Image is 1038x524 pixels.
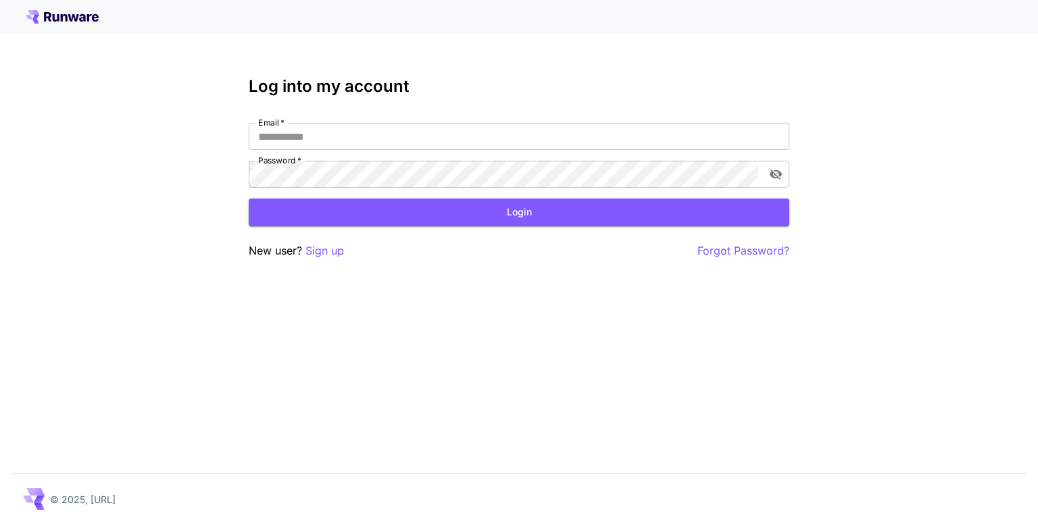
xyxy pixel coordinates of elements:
label: Password [258,155,301,166]
button: Sign up [305,242,344,259]
h3: Log into my account [249,77,789,96]
button: toggle password visibility [764,162,788,186]
button: Login [249,199,789,226]
p: New user? [249,242,344,259]
label: Email [258,117,285,128]
p: © 2025, [URL] [50,492,116,506]
button: Forgot Password? [697,242,789,259]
